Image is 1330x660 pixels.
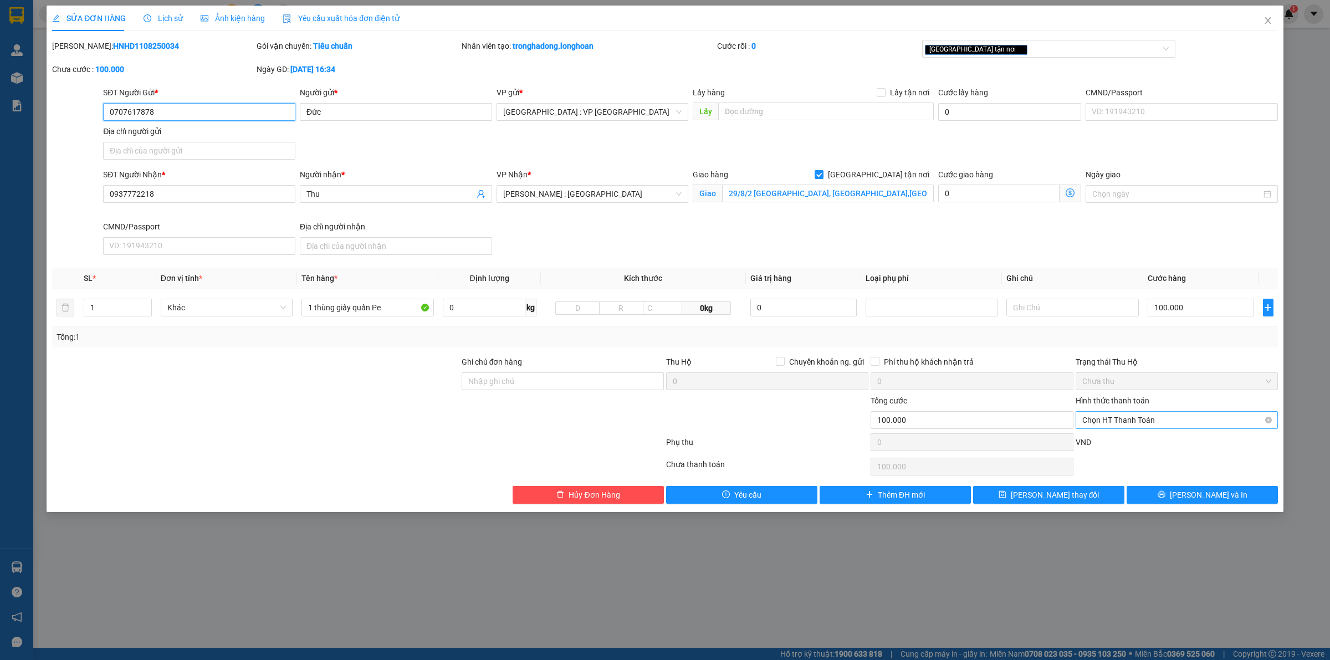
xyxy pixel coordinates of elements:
span: Thêm ĐH mới [878,489,925,501]
span: VP Nhận [497,170,528,179]
button: plusThêm ĐH mới [820,486,971,504]
div: SĐT Người Nhận [103,168,295,181]
span: up [142,301,149,308]
div: Phụ thu [665,436,869,456]
span: delete [556,490,564,499]
div: Tổng: 1 [57,331,513,343]
span: close-circle [1265,417,1272,423]
b: Tiêu chuẩn [313,42,352,50]
input: Ghi Chú [1006,299,1138,316]
div: Cước rồi : [717,40,919,52]
label: Hình thức thanh toán [1076,396,1149,405]
div: CMND/Passport [103,221,295,233]
span: Decrease Value [139,308,151,316]
input: C [643,301,683,315]
span: plus [1263,303,1273,312]
input: Địa chỉ của người nhận [300,237,492,255]
button: plus [1263,299,1273,316]
span: Increase Value [139,299,151,308]
span: Giá trị hàng [750,274,791,283]
span: Kích thước [624,274,662,283]
span: Tổng cước [871,396,907,405]
div: Người nhận [300,168,492,181]
div: Trạng thái Thu Hộ [1076,356,1278,368]
span: Khác [167,299,286,316]
input: D [555,301,600,315]
label: Cước lấy hàng [938,88,988,97]
span: SỬA ĐƠN HÀNG [52,14,126,23]
span: 16:34:01 [DATE] [4,76,69,86]
strong: CSKH: [30,24,59,33]
span: Yêu cầu [734,489,761,501]
b: [DATE] 16:34 [290,65,335,74]
span: 0kg [682,301,731,315]
span: Ảnh kiện hàng [201,14,265,23]
span: Phí thu hộ khách nhận trả [879,356,978,368]
span: down [142,309,149,315]
button: Close [1252,6,1283,37]
span: Chọn HT Thanh Toán [1082,412,1271,428]
span: plus [866,490,873,499]
span: CÔNG TY TNHH CHUYỂN PHÁT NHANH BẢO AN [96,24,203,44]
span: exclamation-circle [722,490,730,499]
span: VND [1076,438,1091,447]
span: SL [84,274,93,283]
input: VD: Bàn, Ghế [301,299,433,316]
div: Người gửi [300,86,492,99]
span: Chuyển khoản ng. gửi [785,356,868,368]
input: Giao tận nơi [722,185,934,202]
span: edit [52,14,60,22]
div: [PERSON_NAME]: [52,40,254,52]
span: close [1017,47,1023,52]
button: exclamation-circleYêu cầu [666,486,817,504]
span: Lấy tận nơi [886,86,934,99]
span: [GEOGRAPHIC_DATA] tận nơi [823,168,934,181]
span: Hủy Đơn Hàng [569,489,620,501]
button: printer[PERSON_NAME] và In [1127,486,1278,504]
button: delete [57,299,74,316]
b: HNHD1108250034 [113,42,179,50]
span: [PERSON_NAME] và In [1170,489,1247,501]
input: Dọc đường [718,103,934,120]
span: Giao [693,185,722,202]
span: printer [1158,490,1165,499]
div: Chưa cước : [52,63,254,75]
b: 100.000 [95,65,124,74]
label: Ghi chú đơn hàng [462,357,523,366]
span: Cước hàng [1148,274,1186,283]
th: Loại phụ phí [861,268,1002,289]
span: Chưa thu [1082,373,1271,390]
span: Giao hàng [693,170,728,179]
span: picture [201,14,208,22]
div: Địa chỉ người gửi [103,125,295,137]
div: Chưa thanh toán [665,458,869,478]
span: [PERSON_NAME] thay đổi [1011,489,1099,501]
input: Ngày giao [1092,188,1261,200]
span: Hà Nội : VP Hà Đông [503,104,682,120]
span: user-add [477,190,485,198]
div: Địa chỉ người nhận [300,221,492,233]
span: Đơn vị tính [161,274,202,283]
div: CMND/Passport [1086,86,1278,99]
span: close [1263,16,1272,25]
label: Ngày giao [1086,170,1121,179]
div: Nhân viên tạo: [462,40,715,52]
span: Mã đơn: HNHD1108250034 [4,59,172,74]
input: Ghi chú đơn hàng [462,372,664,390]
span: Yêu cầu xuất hóa đơn điện tử [283,14,400,23]
div: SĐT Người Gửi [103,86,295,99]
strong: PHIẾU DÁN LÊN HÀNG [74,5,219,20]
th: Ghi chú [1002,268,1143,289]
span: [PHONE_NUMBER] [4,24,84,43]
span: Định lượng [470,274,509,283]
span: Lấy hàng [693,88,725,97]
div: Gói vận chuyển: [257,40,459,52]
input: R [599,301,643,315]
input: Cước giao hàng [938,185,1060,202]
button: deleteHủy Đơn Hàng [513,486,664,504]
span: kg [525,299,536,316]
span: [GEOGRAPHIC_DATA] tận nơi [925,45,1027,55]
span: Lấy [693,103,718,120]
b: 0 [751,42,756,50]
span: Hồ Chí Minh : Kho Quận 12 [503,186,682,202]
